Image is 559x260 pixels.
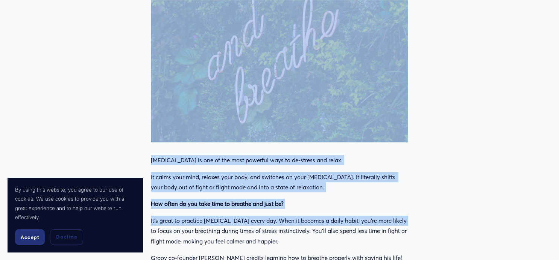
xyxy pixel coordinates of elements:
[151,216,408,246] p: It’s great to practice [MEDICAL_DATA] every day. When it becomes a daily habit, you’re more likel...
[50,229,83,245] button: Decline
[15,229,45,245] button: Accept
[15,185,135,222] p: By using this website, you agree to our use of cookies. We use cookies to provide you with a grea...
[151,200,284,207] strong: How often do you take time to breathe and just be?
[21,234,39,240] span: Accept
[151,155,408,165] p: [MEDICAL_DATA] is one of the most powerful ways to de-stress and relax.
[56,234,77,240] span: Decline
[8,178,143,252] section: Cookie banner
[151,172,408,193] p: It calms your mind, relaxes your body, and switches on your [MEDICAL_DATA]. It literally shifts y...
